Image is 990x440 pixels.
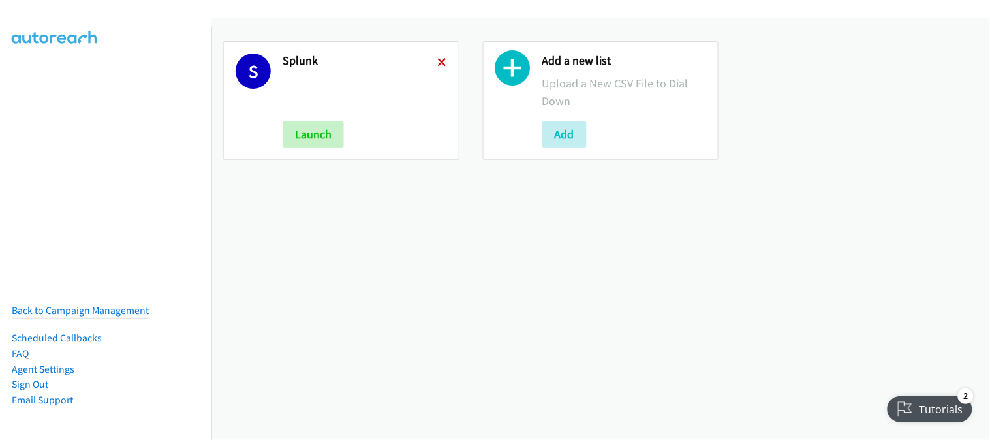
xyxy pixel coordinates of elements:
[236,54,271,89] h1: S
[12,332,102,344] a: Scheduled Callbacks
[880,383,980,430] iframe: Checklist
[12,347,29,360] a: FAQ
[283,121,344,148] button: Launch
[12,363,74,375] a: Agent Settings
[12,378,48,390] a: Sign Out
[542,121,587,148] button: Add
[542,54,707,69] h2: Add a new list
[542,74,707,110] p: Upload a New CSV File to Dial Down
[12,394,73,406] a: Email Support
[283,54,438,69] h2: Splunk
[12,304,149,317] a: Back to Campaign Management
